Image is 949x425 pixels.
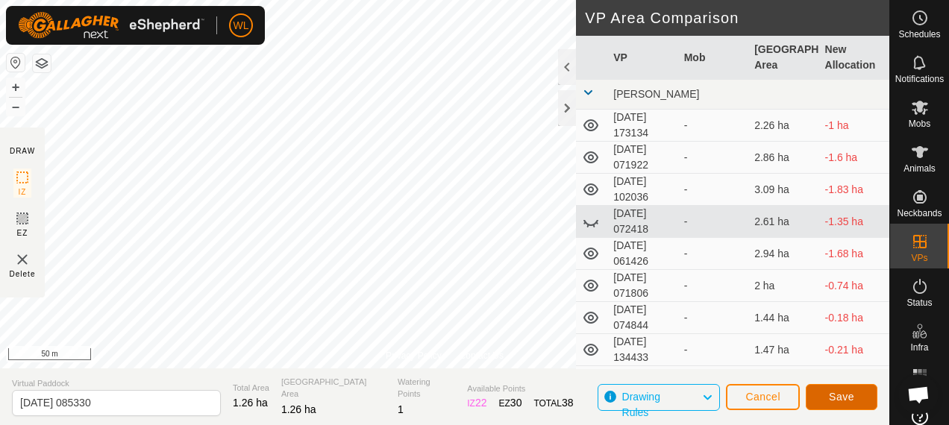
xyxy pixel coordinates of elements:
td: [DATE] 173134 [607,110,677,142]
span: VPs [911,254,927,262]
td: -0.18 ha [819,302,889,334]
a: Contact Us [460,349,504,362]
td: [DATE] 102036 [607,174,677,206]
img: Gallagher Logo [18,12,204,39]
div: TOTAL [533,395,573,411]
button: Save [806,384,877,410]
td: [DATE] 071806 [607,270,677,302]
td: -0.74 ha [819,270,889,302]
span: 38 [562,397,574,409]
div: - [684,214,742,230]
div: IZ [467,395,486,411]
button: Map Layers [33,54,51,72]
div: DRAW [10,145,35,157]
td: -1.83 ha [819,174,889,206]
span: Virtual Paddock [12,377,221,390]
button: + [7,78,25,96]
div: - [684,150,742,166]
span: Neckbands [897,209,942,218]
td: [DATE] 134433 [607,334,677,366]
td: 2.61 ha [748,206,818,238]
div: - [684,310,742,326]
td: 1.44 ha [748,302,818,334]
div: - [684,182,742,198]
th: New Allocation [819,36,889,80]
span: Animals [903,164,936,173]
button: Reset Map [7,54,25,72]
th: VP [607,36,677,80]
span: Cancel [745,391,780,403]
td: [DATE] 061426 [607,238,677,270]
td: -1.6 ha [819,142,889,174]
span: Delete [10,268,36,280]
span: [GEOGRAPHIC_DATA] Area [281,376,386,400]
td: -0.89 ha [819,366,889,398]
td: 2.86 ha [748,142,818,174]
button: Cancel [726,384,800,410]
span: 22 [475,397,487,409]
td: 1.47 ha [748,334,818,366]
span: 1 [398,403,404,415]
td: 2.94 ha [748,238,818,270]
span: Heatmap [901,388,938,397]
div: - [684,342,742,358]
td: -1.68 ha [819,238,889,270]
span: [PERSON_NAME] [613,88,699,100]
a: Privacy Policy [386,349,442,362]
td: [DATE] 062028 [607,366,677,398]
span: Schedules [898,30,940,39]
span: EZ [17,227,28,239]
span: Watering Points [398,376,455,400]
th: [GEOGRAPHIC_DATA] Area [748,36,818,80]
span: Infra [910,343,928,352]
td: 2 ha [748,270,818,302]
td: [DATE] 072418 [607,206,677,238]
div: Open chat [898,374,939,415]
span: Mobs [909,119,930,128]
th: Mob [678,36,748,80]
span: Total Area [233,382,269,394]
img: VP [13,251,31,268]
div: - [684,278,742,294]
button: – [7,98,25,116]
div: EZ [499,395,522,411]
span: WL [234,18,249,34]
td: [DATE] 074844 [607,302,677,334]
div: - [684,118,742,133]
span: Available Points [467,382,573,395]
h2: VP Area Comparison [585,9,889,27]
td: -1.35 ha [819,206,889,238]
span: 1.26 ha [233,397,268,409]
span: IZ [19,186,27,198]
span: Save [829,391,854,403]
td: 2.26 ha [748,110,818,142]
td: [DATE] 071922 [607,142,677,174]
span: Notifications [895,75,944,84]
span: 1.26 ha [281,403,316,415]
td: 2.15 ha [748,366,818,398]
td: -0.21 ha [819,334,889,366]
td: -1 ha [819,110,889,142]
div: - [684,246,742,262]
td: 3.09 ha [748,174,818,206]
span: Drawing Rules [622,391,660,418]
span: Status [906,298,932,307]
span: 30 [510,397,522,409]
